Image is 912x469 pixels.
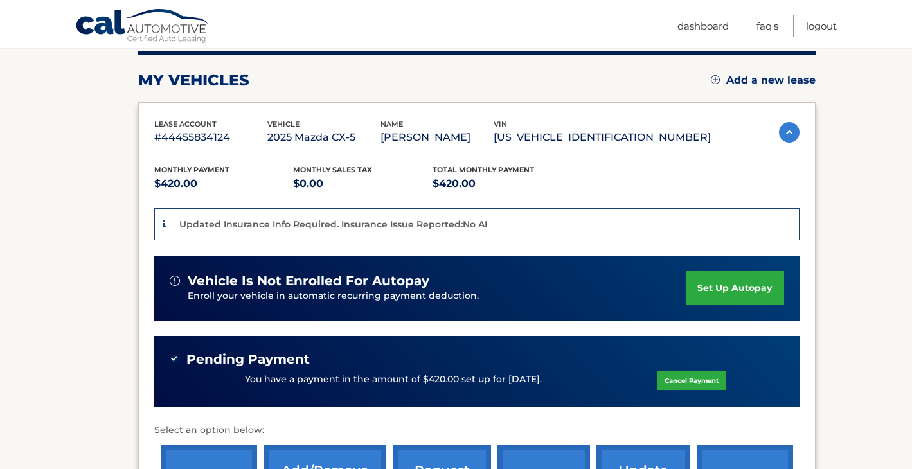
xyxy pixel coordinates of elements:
[267,128,380,146] p: 2025 Mazda CX-5
[138,71,249,90] h2: my vehicles
[154,423,800,438] p: Select an option below:
[494,128,711,146] p: [US_VEHICLE_IDENTIFICATION_NUMBER]
[686,271,783,305] a: set up autopay
[779,122,800,143] img: accordion-active.svg
[380,128,494,146] p: [PERSON_NAME]
[293,175,433,193] p: $0.00
[188,289,686,303] p: Enroll your vehicle in automatic recurring payment deduction.
[494,119,507,128] span: vin
[154,128,267,146] p: #44455834124
[711,75,720,84] img: add.svg
[154,175,294,193] p: $420.00
[170,354,179,363] img: check-green.svg
[188,273,429,289] span: vehicle is not enrolled for autopay
[179,218,487,230] p: Updated Insurance Info Required. Insurance Issue Reported:No AI
[267,119,300,128] span: vehicle
[154,119,217,128] span: lease account
[293,165,372,174] span: Monthly sales Tax
[657,371,726,390] a: Cancel Payment
[433,175,572,193] p: $420.00
[677,15,729,37] a: Dashboard
[170,276,180,286] img: alert-white.svg
[245,373,542,387] p: You have a payment in the amount of $420.00 set up for [DATE].
[380,119,403,128] span: name
[806,15,837,37] a: Logout
[433,165,534,174] span: Total Monthly Payment
[154,165,229,174] span: Monthly Payment
[186,351,310,367] span: Pending Payment
[75,8,210,46] a: Cal Automotive
[711,74,816,87] a: Add a new lease
[756,15,778,37] a: FAQ's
